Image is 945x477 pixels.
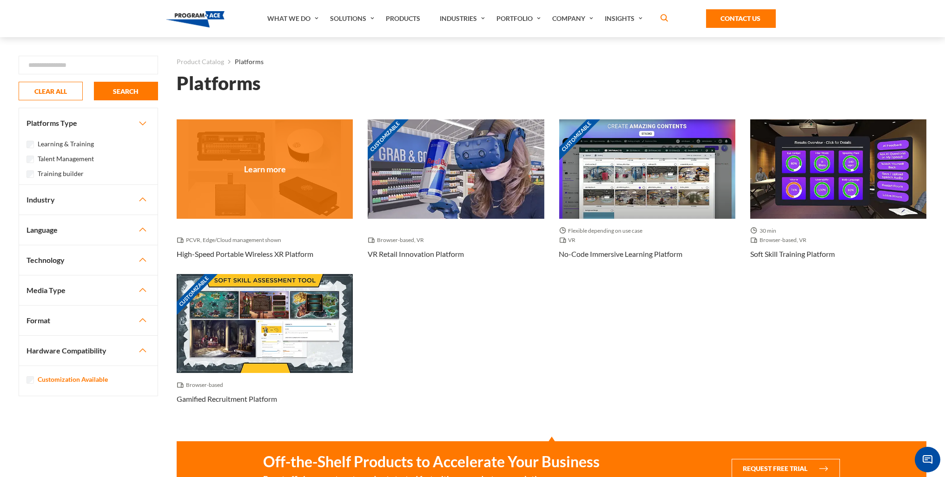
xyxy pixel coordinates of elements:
input: Customization Available [26,376,34,384]
span: Flexible depending on use case [559,226,647,235]
nav: breadcrumb [177,56,926,68]
label: Training builder [38,169,84,179]
button: Industry [19,185,158,215]
h3: High-Speed Portable Wireless XR Platform [177,248,313,260]
button: Language [19,215,158,245]
button: CLEAR ALL [19,82,83,100]
h3: VR Retail Innovation Platform [368,248,464,260]
h1: Platforms [177,75,261,91]
a: Product Catalog [177,56,224,68]
h3: Gamified recruitment platform [177,393,277,405]
a: Thumbnail - Soft skill training platform 30 min Browser-based, VR Soft skill training platform [750,119,926,274]
a: Customizable Thumbnail - No-code Immersive Learning Platform Flexible depending on use case VR No... [559,119,735,274]
input: Talent Management [26,156,34,163]
span: Chat Widget [915,447,940,472]
span: VR [559,235,580,245]
img: Program-Ace [166,11,225,27]
a: Contact Us [706,9,776,28]
li: Platforms [224,56,264,68]
span: Browser-based, VR [368,235,428,245]
a: Customizable Thumbnail - Gamified recruitment platform Browser-based Gamified recruitment platform [177,274,353,419]
span: Browser-based, VR [750,235,810,245]
button: Media Type [19,275,158,305]
input: Learning & Training [26,141,34,148]
button: Hardware Compatibility [19,336,158,366]
button: Format [19,306,158,335]
span: Browser-based [177,380,227,390]
a: Customizable Thumbnail - VR Retail Innovation Platform Browser-based, VR VR Retail Innovation Pla... [368,119,544,274]
span: 30 min [750,226,780,235]
h3: Soft skill training platform [750,248,835,260]
h3: No-code Immersive Learning Platform [559,248,683,260]
a: Thumbnail - High-Speed Portable Wireless XR Platform PCVR, Edge/Cloud management shown High-Speed... [177,119,353,274]
button: Platforms Type [19,108,158,138]
label: Learning & Training [38,139,94,149]
label: Customization Available [38,374,108,385]
input: Training builder [26,170,34,178]
button: Technology [19,245,158,275]
label: Talent Management [38,154,94,164]
strong: Off-the-Shelf Products to Accelerate Your Business [264,452,600,471]
span: PCVR, Edge/Cloud management shown [177,235,285,245]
